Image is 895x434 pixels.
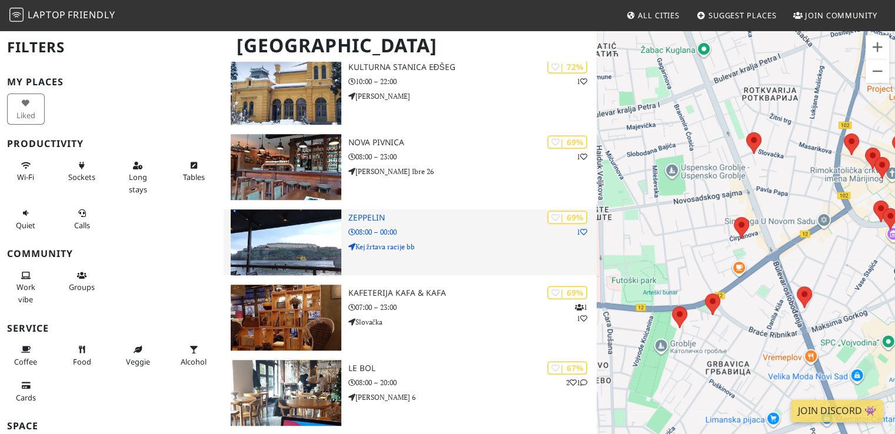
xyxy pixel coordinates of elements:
[547,135,587,149] div: | 69%
[63,156,101,187] button: Sockets
[577,226,587,238] p: 1
[28,8,66,21] span: Laptop
[348,226,597,238] p: 08:00 – 00:00
[348,377,597,388] p: 08:00 – 20:00
[638,10,680,21] span: All Cities
[129,172,147,194] span: Long stays
[68,172,95,182] span: Power sockets
[74,220,90,231] span: Video/audio calls
[7,420,217,432] h3: Space
[348,316,597,328] p: Slovačka
[866,59,889,83] button: Zoom out
[7,203,45,235] button: Quiet
[577,151,587,162] p: 1
[348,151,597,162] p: 08:00 – 23:00
[547,286,587,299] div: | 69%
[175,340,212,371] button: Alcohol
[692,5,781,26] a: Suggest Places
[63,340,101,371] button: Food
[119,340,157,371] button: Veggie
[547,211,587,224] div: | 69%
[566,377,587,388] p: 2 1
[126,356,150,367] span: Veggie
[708,10,777,21] span: Suggest Places
[9,8,24,22] img: LaptopFriendly
[348,76,597,87] p: 10:00 – 22:00
[7,340,45,371] button: Coffee
[7,266,45,309] button: Work vibe
[73,356,91,367] span: Food
[348,288,597,298] h3: Kafeterija Kafa & Kafa
[16,392,36,403] span: Credit cards
[17,172,34,182] span: Stable Wi-Fi
[348,302,597,313] p: 07:00 – 23:00
[575,302,587,324] p: 1 1
[231,360,341,426] img: Le Bol
[7,29,217,65] h2: Filters
[63,266,101,297] button: Groups
[621,5,684,26] a: All Cities
[68,8,115,21] span: Friendly
[348,392,597,403] p: [PERSON_NAME] 6
[231,285,341,350] img: Kafeterija Kafa & Kafa
[224,285,597,350] a: Kafeterija Kafa & Kafa | 69% 11 Kafeterija Kafa & Kafa 07:00 – 23:00 Slovačka
[224,134,597,200] a: Nova pivnica | 69% 1 Nova pivnica 08:00 – 23:00 [PERSON_NAME] Ibre 26
[805,10,877,21] span: Join Community
[224,59,597,125] a: Kulturna stanica Eđšeg | 72% 1 Kulturna stanica Eđšeg 10:00 – 22:00 [PERSON_NAME]
[119,156,157,199] button: Long stays
[175,156,212,187] button: Tables
[16,282,35,304] span: People working
[224,360,597,426] a: Le Bol | 67% 21 Le Bol 08:00 – 20:00 [PERSON_NAME] 6
[231,59,341,125] img: Kulturna stanica Eđšeg
[577,76,587,87] p: 1
[348,166,597,177] p: [PERSON_NAME] Ibre 26
[348,138,597,148] h3: Nova pivnica
[14,356,37,367] span: Coffee
[9,5,115,26] a: LaptopFriendly LaptopFriendly
[231,134,341,200] img: Nova pivnica
[348,363,597,373] h3: Le Bol
[7,323,217,334] h3: Service
[7,156,45,187] button: Wi-Fi
[7,376,45,407] button: Cards
[69,282,95,292] span: Group tables
[547,361,587,375] div: | 67%
[348,91,597,102] p: [PERSON_NAME]
[63,203,101,235] button: Calls
[348,213,597,223] h3: Zeppelin
[866,35,889,59] button: Zoom in
[183,172,205,182] span: Work-friendly tables
[7,76,217,88] h3: My Places
[791,400,883,422] a: Join Discord 👾
[231,209,341,275] img: Zeppelin
[181,356,207,367] span: Alcohol
[348,241,597,252] p: Kej žrtava racije bb
[224,209,597,275] a: Zeppelin | 69% 1 Zeppelin 08:00 – 00:00 Kej žrtava racije bb
[788,5,882,26] a: Join Community
[227,29,594,62] h1: [GEOGRAPHIC_DATA]
[16,220,35,231] span: Quiet
[7,138,217,149] h3: Productivity
[7,248,217,259] h3: Community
